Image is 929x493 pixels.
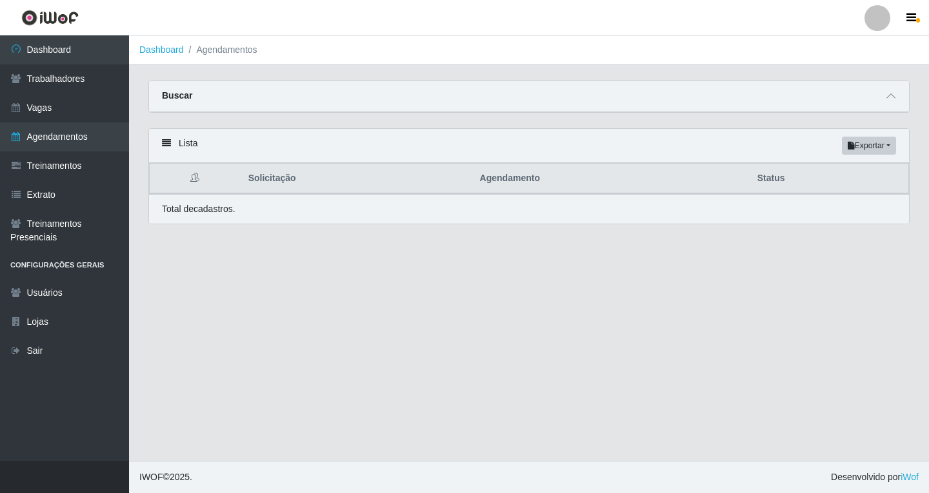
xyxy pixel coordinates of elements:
[139,44,184,55] a: Dashboard
[750,164,909,194] th: Status
[21,10,79,26] img: CoreUI Logo
[139,470,192,484] span: © 2025 .
[162,202,235,216] p: Total de cadastros.
[129,35,929,65] nav: breadcrumb
[831,470,919,484] span: Desenvolvido por
[149,129,909,163] div: Lista
[184,43,257,57] li: Agendamentos
[139,472,163,482] span: IWOF
[162,90,192,101] strong: Buscar
[842,137,896,155] button: Exportar
[472,164,750,194] th: Agendamento
[241,164,472,194] th: Solicitação
[901,472,919,482] a: iWof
